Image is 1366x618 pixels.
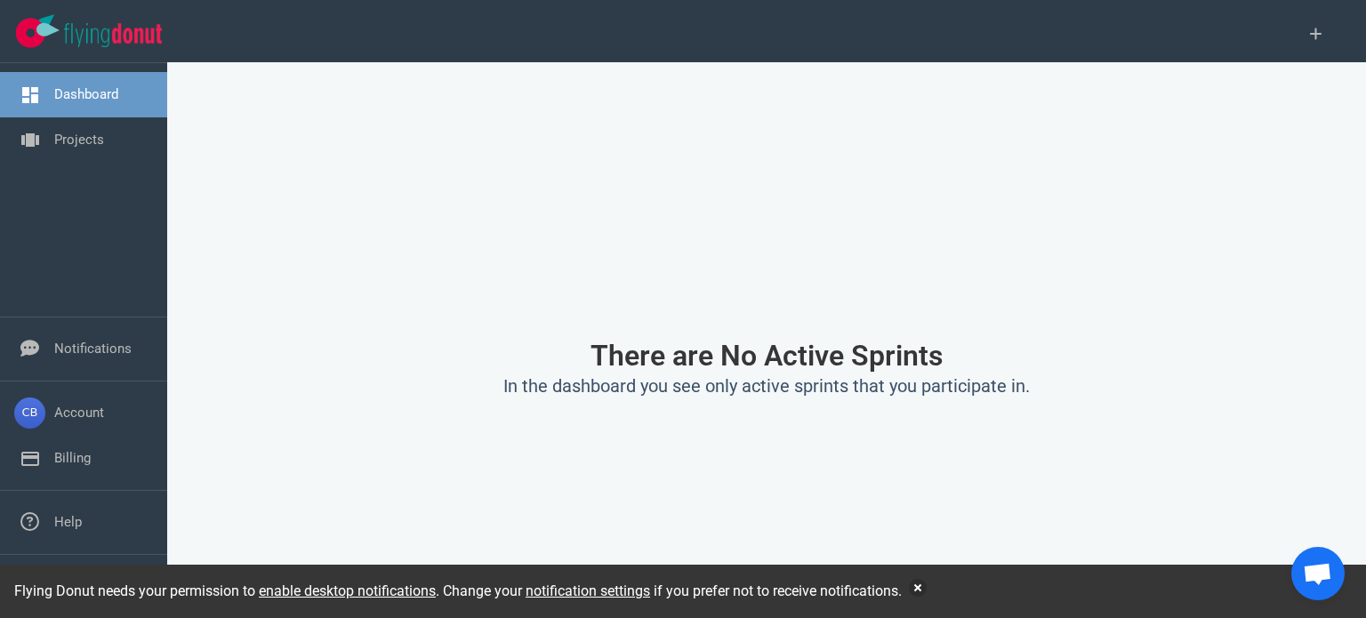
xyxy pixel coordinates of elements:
[54,450,91,466] a: Billing
[54,86,118,102] a: Dashboard
[64,23,162,47] img: Flying Donut text logo
[54,514,82,530] a: Help
[526,582,650,599] a: notification settings
[259,582,436,599] a: enable desktop notifications
[436,582,902,599] span: . Change your if you prefer not to receive notifications.
[54,132,104,148] a: Projects
[54,341,132,357] a: Notifications
[14,582,436,599] span: Flying Donut needs your permission to
[1291,547,1345,600] div: Open chat
[54,405,104,421] a: Account
[231,340,1302,372] h1: There are No Active Sprints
